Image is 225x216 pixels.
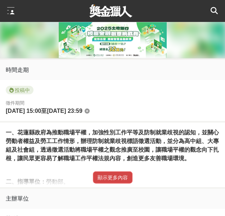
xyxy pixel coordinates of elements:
strong: 一、花蓮縣政府為推動職場平權，加強性別工作平等及防制就業歧視的認知，並關心勞動者權益及勞工工作情形，辦理防制就業歧視標語徵選活動，並分為高中組、大專組及社會組，透過徵選活動將職場平權之觀念推廣至... [6,129,219,161]
span: 至 [41,107,47,114]
span: 投稿中 [6,86,33,94]
button: 顯示更多內容 [93,171,132,183]
span: 徵件期間 [6,100,24,105]
img: 384a3c2b-a743-4c00-969e-16378ea05cf2.png [59,22,167,58]
span: [DATE] 15:00 [6,107,41,114]
span: [DATE] 23:59 [47,107,82,114]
